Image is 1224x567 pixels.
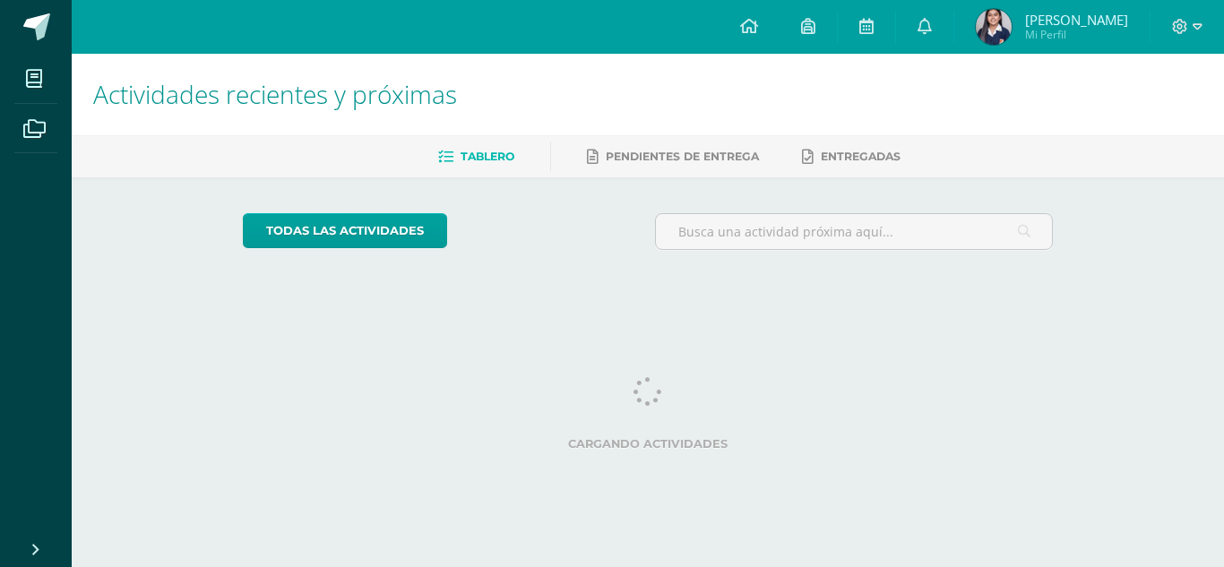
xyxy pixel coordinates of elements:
[821,150,901,163] span: Entregadas
[438,142,514,171] a: Tablero
[976,9,1012,45] img: 06e964e560dc42fd59541cf1d2ad55c0.png
[93,77,457,111] span: Actividades recientes y próximas
[606,150,759,163] span: Pendientes de entrega
[656,214,1053,249] input: Busca una actividad próxima aquí...
[1025,11,1128,29] span: [PERSON_NAME]
[243,437,1054,451] label: Cargando actividades
[461,150,514,163] span: Tablero
[802,142,901,171] a: Entregadas
[1025,27,1128,42] span: Mi Perfil
[587,142,759,171] a: Pendientes de entrega
[243,213,447,248] a: todas las Actividades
